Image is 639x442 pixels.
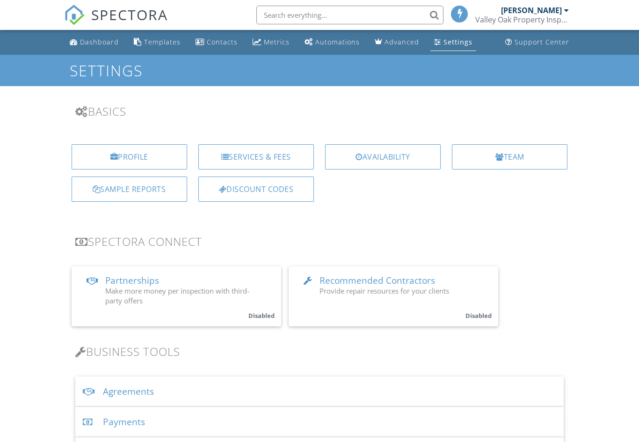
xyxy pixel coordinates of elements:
[319,286,449,295] span: Provide repair resources for your clients
[430,34,476,51] a: Settings
[80,37,119,46] div: Dashboard
[105,274,159,287] span: Partnerships
[64,13,168,32] a: SPECTORA
[91,5,168,24] span: SPECTORA
[105,286,249,305] span: Make more money per inspection with third-party offers
[249,34,293,51] a: Metrics
[385,37,419,46] div: Advanced
[72,266,281,326] a: Partnerships Make more money per inspection with third-party offers Disabled
[501,34,573,51] a: Support Center
[64,5,85,25] img: The Best Home Inspection Software - Spectora
[501,6,562,15] div: [PERSON_NAME]
[319,274,435,287] span: Recommended Contractors
[75,376,564,407] div: Agreements
[198,177,314,202] a: Discount Codes
[256,6,443,24] input: Search everything...
[75,105,564,118] h3: Basics
[248,311,275,320] small: Disabled
[144,37,181,46] div: Templates
[66,34,123,51] a: Dashboard
[325,144,441,169] a: Availability
[515,37,569,46] div: Support Center
[465,311,492,320] small: Disabled
[371,34,423,51] a: Advanced
[130,34,184,51] a: Templates
[301,34,363,51] a: Automations (Basic)
[452,144,567,169] a: Team
[198,144,314,169] a: Services & Fees
[75,407,564,437] div: Payments
[289,266,498,326] a: Recommended Contractors Provide repair resources for your clients Disabled
[475,15,569,24] div: Valley Oak Property Inspections LLC
[315,37,360,46] div: Automations
[72,177,187,202] a: Sample Reports
[192,34,241,51] a: Contacts
[75,235,564,248] h3: Spectora Connect
[207,37,238,46] div: Contacts
[264,37,290,46] div: Metrics
[443,37,472,46] div: Settings
[70,62,569,79] h1: Settings
[75,345,564,358] h3: Business Tools
[72,144,187,169] a: Profile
